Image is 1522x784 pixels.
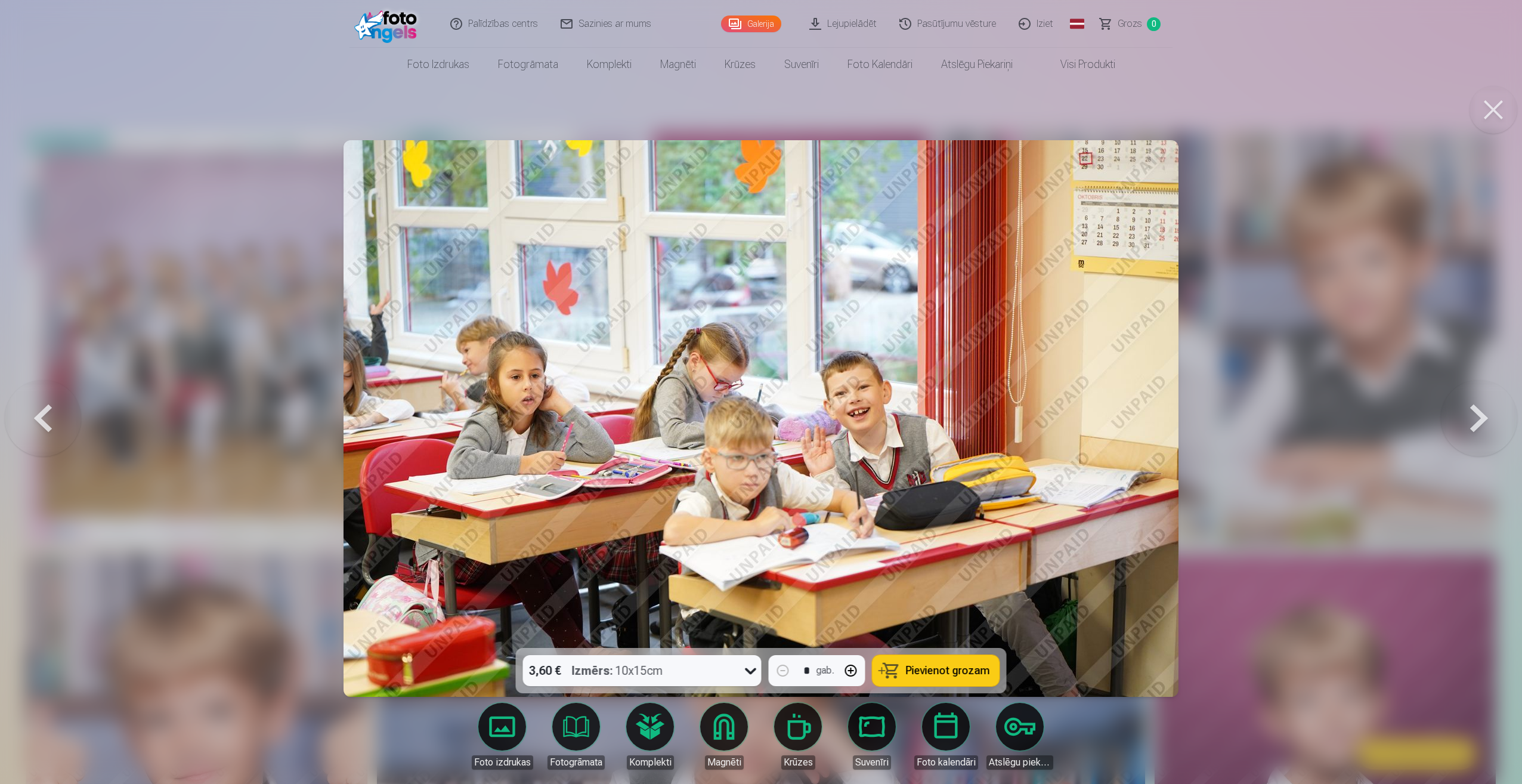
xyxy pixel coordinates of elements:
[547,755,605,770] div: Fotogrāmata
[691,703,757,770] a: Magnēti
[393,48,484,81] a: Foto izdrukas
[912,703,979,770] a: Foto kalendāri
[816,663,834,678] div: gab.
[927,48,1027,81] a: Atslēgu piekariņi
[770,48,833,81] a: Suvenīri
[914,755,978,770] div: Foto kalendāri
[572,655,663,686] div: 10x15cm
[781,755,815,770] div: Krūzes
[705,755,744,770] div: Magnēti
[646,48,710,81] a: Magnēti
[833,48,927,81] a: Foto kalendāri
[617,703,683,770] a: Komplekti
[523,655,567,686] div: 3,60 €
[710,48,770,81] a: Krūzes
[1118,17,1142,31] span: Grozs
[839,703,905,770] a: Suvenīri
[543,703,610,770] a: Fotogrāmata
[986,755,1053,770] div: Atslēgu piekariņi
[627,755,674,770] div: Komplekti
[873,655,1000,686] button: Pievienot grozam
[354,5,423,43] img: /fa1
[906,665,990,676] span: Pievienot grozam
[986,703,1053,770] a: Atslēgu piekariņi
[1147,17,1161,31] span: 0
[572,662,613,679] strong: Izmērs :
[853,755,891,770] div: Suvenīri
[484,48,573,81] a: Fotogrāmata
[469,703,536,770] a: Foto izdrukas
[765,703,831,770] a: Krūzes
[472,755,533,770] div: Foto izdrukas
[721,16,781,32] a: Galerija
[1027,48,1130,81] a: Visi produkti
[573,48,646,81] a: Komplekti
